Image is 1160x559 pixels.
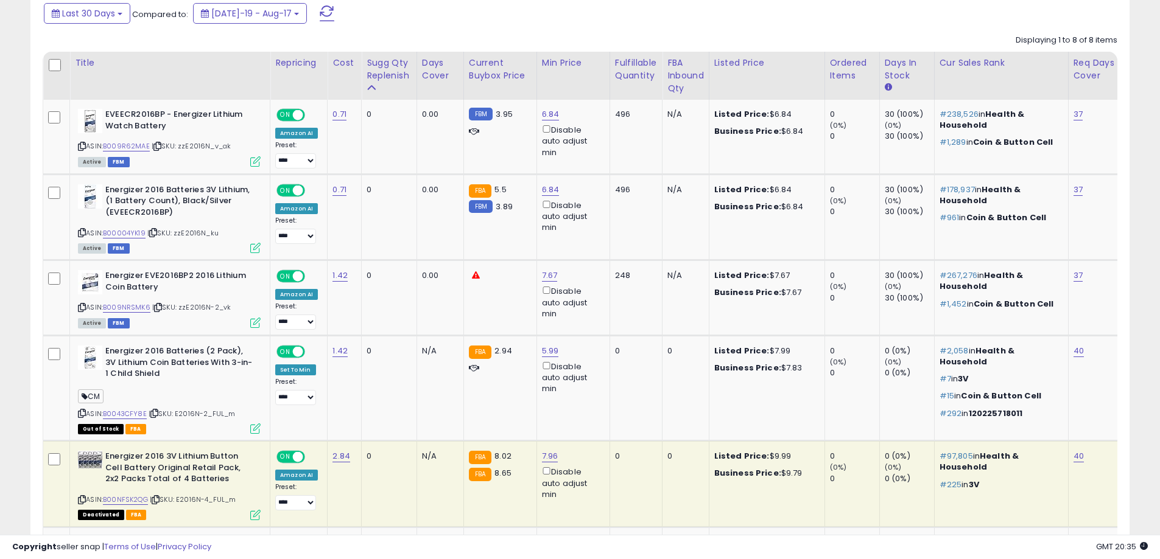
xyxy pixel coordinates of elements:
[615,451,653,462] div: 0
[332,269,348,282] a: 1.42
[830,184,879,195] div: 0
[303,110,323,120] span: OFF
[275,378,318,405] div: Preset:
[885,109,934,120] div: 30 (100%)
[714,345,770,356] b: Listed Price:
[332,108,346,120] a: 0.71
[103,409,147,419] a: B0043CFY8E
[714,363,815,373] div: $7.83
[332,450,350,462] a: 2.84
[885,345,934,356] div: 0 (0%)
[211,7,292,19] span: [DATE]-19 - Aug-17
[885,367,934,378] div: 0 (0%)
[940,450,1019,473] span: Health & Household
[885,196,902,206] small: (0%)
[105,270,253,296] b: Energizer EVE2016BP2 2016 Lithium Coin Battery
[974,298,1054,310] span: Coin & Button Cell
[542,123,600,158] div: Disable auto adjust min
[714,109,815,120] div: $6.84
[1074,450,1084,462] a: 40
[830,451,879,462] div: 0
[667,109,700,120] div: N/A
[830,270,879,281] div: 0
[940,212,960,223] span: #961
[367,270,407,281] div: 0
[830,131,879,142] div: 0
[275,217,318,244] div: Preset:
[885,131,934,142] div: 30 (100%)
[615,57,657,82] div: Fulfillable Quantity
[494,450,511,462] span: 8.02
[940,269,1024,292] span: Health & Household
[940,373,951,384] span: #7
[278,271,293,282] span: ON
[958,373,968,384] span: 3V
[714,57,820,69] div: Listed Price
[885,120,902,130] small: (0%)
[714,201,815,212] div: $6.84
[275,203,318,214] div: Amazon AI
[542,465,600,500] div: Disable auto adjust min
[1074,269,1083,282] a: 37
[940,299,1059,310] p: in
[469,108,493,120] small: FBM
[885,451,934,462] div: 0 (0%)
[940,408,1059,419] p: in
[885,184,934,195] div: 30 (100%)
[542,184,560,196] a: 6.84
[940,108,1025,131] span: Health & Household
[78,184,261,252] div: ASIN:
[494,467,511,479] span: 8.65
[158,541,211,552] a: Privacy Policy
[78,270,102,294] img: 41r9O5OX2BL._SL40_.jpg
[469,57,532,82] div: Current Buybox Price
[332,184,346,196] a: 0.71
[105,109,253,134] b: EVEECR2016BP - Energizer Lithium Watch Battery
[714,126,815,137] div: $6.84
[149,409,236,418] span: | SKU: E2016N-2_FUL_m
[303,347,323,357] span: OFF
[940,345,1014,367] span: Health & Household
[667,270,700,281] div: N/A
[75,57,265,69] div: Title
[940,408,962,419] span: #292
[78,270,261,327] div: ASIN:
[496,108,513,120] span: 3.95
[422,184,454,195] div: 0.00
[132,9,188,20] span: Compared to:
[940,479,1059,490] p: in
[103,302,150,313] a: B009NRSMK6
[152,141,231,151] span: | SKU: zzE2016N_v_ak
[542,284,600,319] div: Disable auto adjust min
[615,184,653,195] div: 496
[104,541,156,552] a: Terms of Use
[278,110,293,120] span: ON
[78,109,261,165] div: ASIN:
[332,345,348,357] a: 1.42
[367,184,407,195] div: 0
[615,345,653,356] div: 0
[714,269,770,281] b: Listed Price:
[78,451,261,518] div: ASIN:
[108,318,130,328] span: FBM
[367,57,412,82] div: Sugg Qty Replenish
[332,57,356,69] div: Cost
[940,108,979,120] span: #238,526
[362,52,417,100] th: Please note that this number is a calculation based on your required days of coverage and your ve...
[78,109,102,133] img: 411Hk2+wCtL._SL40_.jpg
[542,198,600,234] div: Disable auto adjust min
[667,345,700,356] div: 0
[885,82,892,93] small: Days In Stock.
[714,468,815,479] div: $9.79
[496,201,513,212] span: 3.89
[615,109,653,120] div: 496
[885,270,934,281] div: 30 (100%)
[714,108,770,120] b: Listed Price:
[422,270,454,281] div: 0.00
[469,451,491,464] small: FBA
[469,345,491,359] small: FBA
[422,451,454,462] div: N/A
[108,157,130,167] span: FBM
[940,270,1059,292] p: in
[667,57,704,95] div: FBA inbound Qty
